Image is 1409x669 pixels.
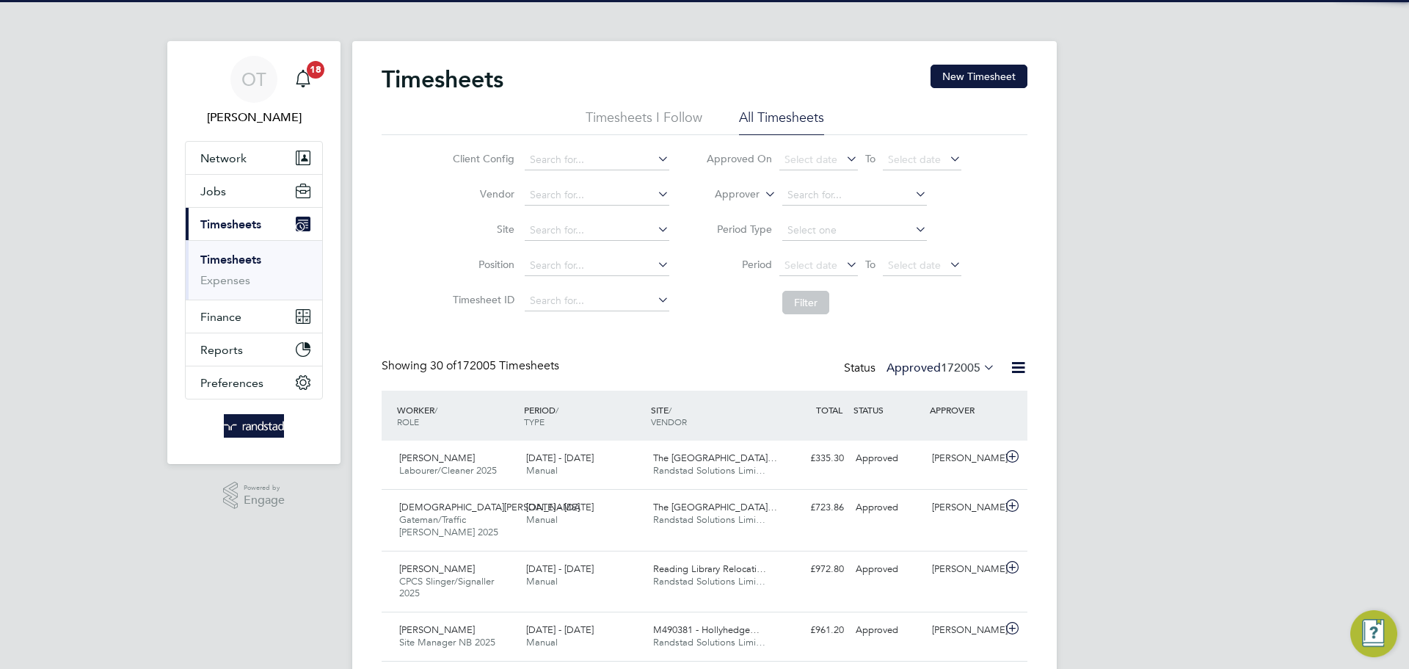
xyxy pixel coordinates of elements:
div: Status [844,358,998,379]
div: STATUS [850,397,926,423]
span: Oliver Taylor [185,109,323,126]
div: [PERSON_NAME] [926,496,1002,520]
span: [DATE] - [DATE] [526,563,594,575]
span: Gateman/Traffic [PERSON_NAME] 2025 [399,513,498,538]
input: Select one [782,220,927,241]
span: Timesheets [200,217,261,231]
input: Search for... [525,185,669,206]
span: VENDOR [651,416,687,427]
button: Reports [186,333,322,366]
span: Manual [526,464,558,477]
button: Engage Resource Center [1350,610,1397,657]
label: Period [706,258,772,271]
span: Network [200,151,247,165]
span: Randstad Solutions Limi… [653,636,765,648]
button: Preferences [186,366,322,399]
input: Search for... [525,220,669,241]
div: £972.80 [773,557,850,582]
span: M490381 - Hollyhedge… [653,623,760,636]
div: [PERSON_NAME] [926,446,1002,471]
span: Jobs [200,184,226,198]
li: All Timesheets [739,109,824,135]
label: Timesheet ID [448,293,514,306]
div: Timesheets [186,240,322,300]
div: SITE [647,397,774,435]
span: The [GEOGRAPHIC_DATA]… [653,501,777,513]
span: ROLE [397,416,419,427]
div: £723.86 [773,496,850,520]
span: Labourer/Cleaner 2025 [399,464,497,477]
a: OT[PERSON_NAME] [185,56,323,126]
div: Showing [382,358,562,374]
div: Approved [850,446,926,471]
label: Position [448,258,514,271]
button: Filter [782,291,829,314]
label: Site [448,223,514,236]
span: To [861,149,880,168]
li: Timesheets I Follow [586,109,702,135]
label: Client Config [448,152,514,165]
input: Search for... [525,256,669,276]
div: PERIOD [520,397,647,435]
span: Select date [784,258,837,272]
button: Finance [186,300,322,333]
span: [DATE] - [DATE] [526,452,594,464]
span: [PERSON_NAME] [399,452,475,464]
span: Manual [526,636,558,648]
div: WORKER [393,397,520,435]
span: OT [241,70,266,89]
span: / [556,404,558,416]
span: Engage [244,494,285,507]
span: Manual [526,575,558,587]
div: Approved [850,557,926,582]
div: [PERSON_NAME] [926,557,1002,582]
span: 18 [307,61,324,79]
span: Select date [784,153,837,166]
span: [DEMOGRAPHIC_DATA][PERSON_NAME] [399,501,580,513]
button: New Timesheet [931,65,1027,88]
span: / [669,404,671,416]
label: Approved [886,361,995,375]
span: Randstad Solutions Limi… [653,513,765,526]
span: Manual [526,513,558,526]
span: Preferences [200,376,263,390]
span: Randstad Solutions Limi… [653,575,765,587]
span: TYPE [524,416,545,427]
label: Vendor [448,187,514,200]
img: randstad-logo-retina.png [224,414,285,438]
a: Go to home page [185,414,323,438]
button: Timesheets [186,208,322,240]
span: / [434,404,437,416]
span: [PERSON_NAME] [399,563,475,575]
span: To [861,255,880,274]
span: Reading Library Relocati… [653,563,766,575]
div: £335.30 [773,446,850,471]
span: The [GEOGRAPHIC_DATA]… [653,452,777,464]
div: [PERSON_NAME] [926,618,1002,643]
span: [DATE] - [DATE] [526,623,594,636]
span: CPCS Slinger/Signaller 2025 [399,575,494,600]
nav: Main navigation [167,41,341,464]
span: 30 of [430,358,456,373]
a: Powered byEngage [223,482,285,510]
label: Approver [693,187,760,202]
label: Approved On [706,152,772,165]
span: Select date [888,258,941,272]
span: TOTAL [816,404,842,416]
input: Search for... [525,150,669,170]
div: £961.20 [773,618,850,643]
label: Period Type [706,223,772,236]
a: 18 [288,56,318,103]
span: Randstad Solutions Limi… [653,464,765,477]
a: Timesheets [200,253,261,267]
span: Site Manager NB 2025 [399,636,495,648]
button: Network [186,142,322,174]
div: APPROVER [926,397,1002,423]
span: 172005 [941,361,980,375]
button: Jobs [186,175,322,207]
div: Approved [850,618,926,643]
span: [DATE] - [DATE] [526,501,594,513]
span: 172005 Timesheets [430,358,559,373]
span: [PERSON_NAME] [399,623,475,636]
span: Reports [200,343,243,357]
